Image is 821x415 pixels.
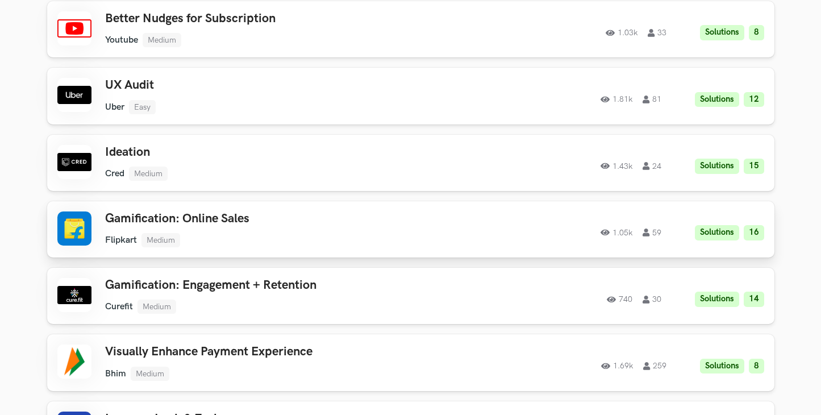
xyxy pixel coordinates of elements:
[601,362,633,370] span: 1.69k
[601,162,632,170] span: 1.43k
[643,229,661,236] span: 59
[129,100,156,114] li: Easy
[137,300,176,314] li: Medium
[744,92,764,107] li: 12
[105,168,124,179] li: Cred
[643,296,661,304] span: 30
[695,92,739,107] li: Solutions
[643,162,661,170] span: 24
[607,296,632,304] span: 740
[700,25,744,40] li: Solutions
[143,33,181,47] li: Medium
[105,278,428,293] h3: Gamification: Engagement + Retention
[105,145,428,160] h3: Ideation
[131,367,169,381] li: Medium
[695,292,739,307] li: Solutions
[744,225,764,240] li: 16
[105,102,124,113] li: Uber
[105,78,428,93] h3: UX Audit
[648,29,666,37] span: 33
[105,35,138,45] li: Youtube
[643,362,666,370] span: 259
[129,167,168,181] li: Medium
[47,334,774,391] a: Visually Enhance Payment ExperienceBhimMedium1.69k259Solutions8
[105,345,428,359] h3: Visually Enhance Payment Experience
[601,229,632,236] span: 1.05k
[47,1,774,57] a: Better Nudges for SubscriptionYoutubeMedium1.03k33Solutions8
[695,225,739,240] li: Solutions
[105,235,137,246] li: Flipkart
[105,301,133,312] li: Curefit
[141,233,180,247] li: Medium
[47,268,774,324] a: Gamification: Engagement + RetentionCurefitMedium74030Solutions14
[700,359,744,374] li: Solutions
[601,96,632,103] span: 1.81k
[105,11,428,26] h3: Better Nudges for Subscription
[606,29,637,37] span: 1.03k
[643,96,661,103] span: 81
[47,201,774,258] a: Gamification: Online SalesFlipkartMedium1.05k59Solutions16
[105,211,428,226] h3: Gamification: Online Sales
[47,68,774,124] a: UX AuditUberEasy1.81k81Solutions12
[749,359,764,374] li: 8
[744,292,764,307] li: 14
[744,159,764,174] li: 15
[749,25,764,40] li: 8
[695,159,739,174] li: Solutions
[47,135,774,191] a: IdeationCredMedium1.43k24Solutions15
[105,368,126,379] li: Bhim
